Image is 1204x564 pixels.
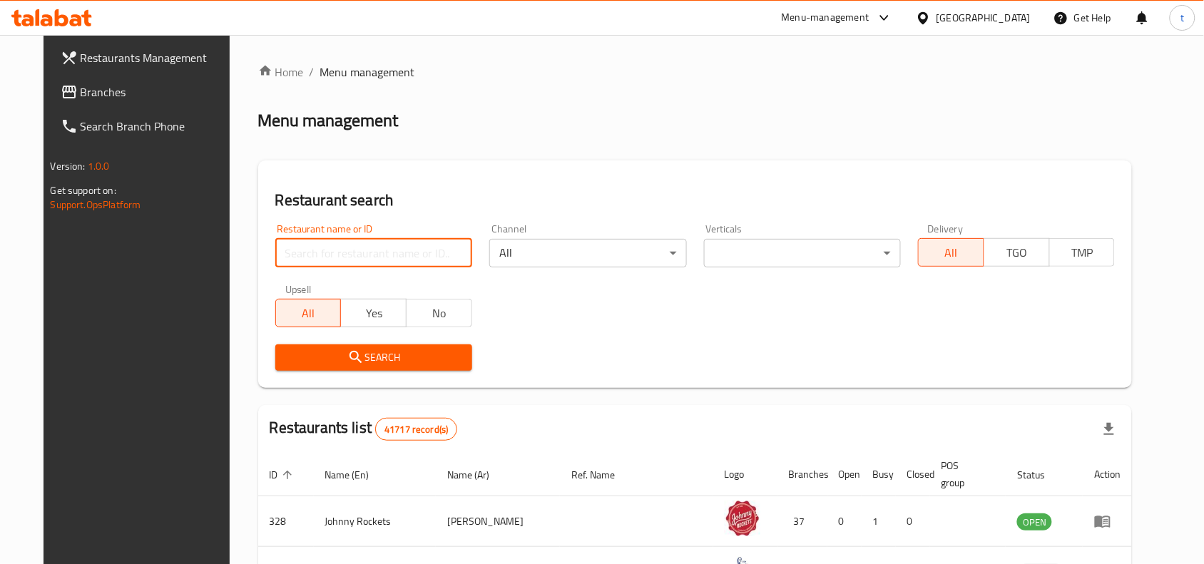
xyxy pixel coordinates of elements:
[275,190,1116,211] h2: Restaurant search
[49,41,245,75] a: Restaurants Management
[1180,10,1184,26] span: t
[713,453,777,496] th: Logo
[896,453,930,496] th: Closed
[275,344,472,371] button: Search
[489,239,686,267] div: All
[270,417,458,441] h2: Restaurants list
[918,238,984,267] button: All
[571,466,633,483] span: Ref. Name
[51,157,86,175] span: Version:
[49,109,245,143] a: Search Branch Phone
[51,195,141,214] a: Support.OpsPlatform
[314,496,437,547] td: Johnny Rockets
[285,284,312,294] label: Upsell
[88,157,110,175] span: 1.0.0
[49,75,245,109] a: Branches
[782,9,869,26] div: Menu-management
[81,83,233,101] span: Branches
[862,496,896,547] td: 1
[827,453,862,496] th: Open
[924,242,979,263] span: All
[270,466,297,483] span: ID
[777,453,827,496] th: Branches
[928,224,964,234] label: Delivery
[258,496,314,547] td: 328
[258,109,399,132] h2: Menu management
[436,496,560,547] td: [PERSON_NAME]
[320,63,415,81] span: Menu management
[1049,238,1116,267] button: TMP
[827,496,862,547] td: 0
[862,453,896,496] th: Busy
[81,49,233,66] span: Restaurants Management
[51,181,116,200] span: Get support on:
[310,63,315,81] li: /
[725,501,760,536] img: Johnny Rockets
[942,457,989,491] span: POS group
[896,496,930,547] td: 0
[325,466,388,483] span: Name (En)
[406,299,472,327] button: No
[447,466,508,483] span: Name (Ar)
[1094,513,1121,530] div: Menu
[1092,412,1126,446] div: Export file
[375,418,457,441] div: Total records count
[258,63,1133,81] nav: breadcrumb
[287,349,461,366] span: Search
[347,303,401,324] span: Yes
[275,299,342,327] button: All
[777,496,827,547] td: 37
[1017,514,1052,530] span: OPEN
[1017,466,1063,483] span: Status
[376,423,456,436] span: 41717 record(s)
[275,239,472,267] input: Search for restaurant name or ID..
[937,10,1031,26] div: [GEOGRAPHIC_DATA]
[340,299,407,327] button: Yes
[1056,242,1110,263] span: TMP
[81,118,233,135] span: Search Branch Phone
[282,303,336,324] span: All
[704,239,901,267] div: ​
[984,238,1050,267] button: TGO
[258,63,304,81] a: Home
[1083,453,1132,496] th: Action
[990,242,1044,263] span: TGO
[412,303,466,324] span: No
